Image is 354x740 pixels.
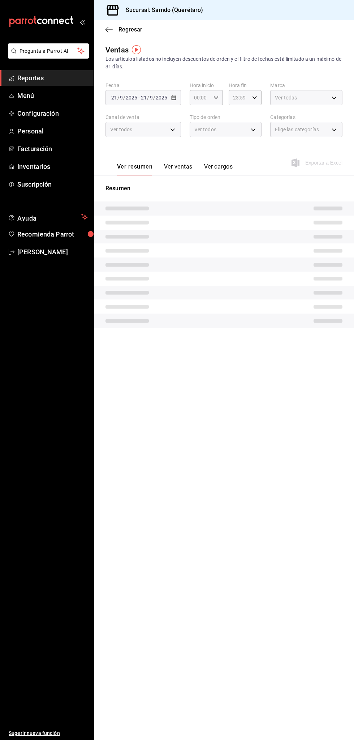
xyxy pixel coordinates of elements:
[153,95,155,101] span: /
[105,44,129,55] div: Ventas
[5,52,89,60] a: Pregunta a Parrot AI
[105,115,181,120] label: Canal de venta
[270,115,342,120] label: Categorías
[105,184,342,193] p: Resumen
[229,83,262,88] label: Hora fin
[17,229,88,239] span: Recomienda Parrot
[190,115,262,120] label: Tipo de orden
[190,83,223,88] label: Hora inicio
[118,26,142,33] span: Regresar
[164,163,193,175] button: Ver ventas
[79,19,85,25] button: open_drawer_menu
[17,126,88,136] span: Personal
[105,55,342,71] div: Los artículos listados no incluyen descuentos de orden y el filtro de fechas está limitado a un m...
[17,91,88,101] span: Menú
[275,94,297,101] span: Ver todas
[270,83,342,88] label: Marca
[110,126,132,133] span: Ver todos
[17,247,88,257] span: [PERSON_NAME]
[117,163,152,175] button: Ver resumen
[17,213,78,221] span: Ayuda
[8,43,89,59] button: Pregunta a Parrot AI
[105,83,181,88] label: Fecha
[123,95,125,101] span: /
[194,126,216,133] span: Ver todos
[17,109,88,118] span: Configuración
[275,126,319,133] span: Elige las categorías
[132,45,141,54] img: Tooltip marker
[117,163,233,175] div: navigation tabs
[150,95,153,101] input: --
[17,73,88,83] span: Reportes
[120,95,123,101] input: --
[138,95,140,101] span: -
[111,95,117,101] input: --
[17,179,88,189] span: Suscripción
[20,47,78,55] span: Pregunta a Parrot AI
[141,95,147,101] input: --
[9,730,88,737] span: Sugerir nueva función
[17,162,88,171] span: Inventarios
[105,26,142,33] button: Regresar
[17,144,88,154] span: Facturación
[120,6,203,14] h3: Sucursal: Samdo (Querétaro)
[155,95,168,101] input: ----
[147,95,149,101] span: /
[117,95,120,101] span: /
[125,95,138,101] input: ----
[204,163,233,175] button: Ver cargos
